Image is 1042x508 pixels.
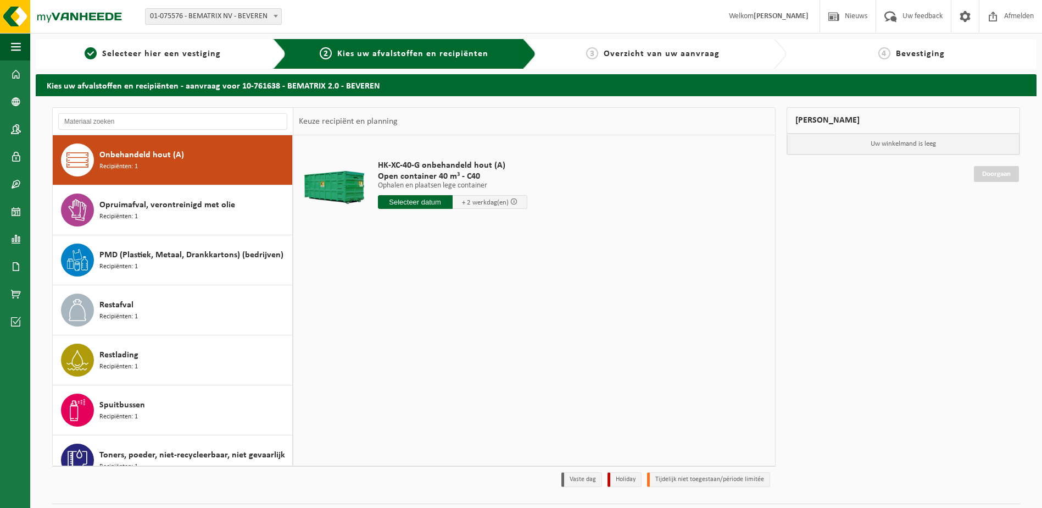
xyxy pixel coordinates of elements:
span: Bevestiging [896,49,945,58]
span: HK-XC-40-G onbehandeld hout (A) [378,160,527,171]
div: Keuze recipiënt en planning [293,108,403,135]
span: Recipiënten: 1 [99,162,138,172]
a: 1Selecteer hier een vestiging [41,47,264,60]
span: 3 [586,47,598,59]
span: 2 [320,47,332,59]
p: Ophalen en plaatsen lege container [378,182,527,190]
span: 01-075576 - BEMATRIX NV - BEVEREN [146,9,281,24]
a: Doorgaan [974,166,1019,182]
span: Recipiënten: 1 [99,362,138,372]
input: Selecteer datum [378,195,453,209]
span: Recipiënten: 1 [99,212,138,222]
span: Restafval [99,299,133,312]
button: Opruimafval, verontreinigd met olie Recipiënten: 1 [53,185,293,235]
span: Overzicht van uw aanvraag [604,49,720,58]
span: Selecteer hier een vestiging [102,49,221,58]
button: Restlading Recipiënten: 1 [53,335,293,385]
span: PMD (Plastiek, Metaal, Drankkartons) (bedrijven) [99,249,283,262]
button: Restafval Recipiënten: 1 [53,285,293,335]
input: Materiaal zoeken [58,113,287,130]
span: Recipiënten: 1 [99,462,138,472]
span: Open container 40 m³ - C40 [378,171,527,182]
li: Vaste dag [561,472,602,487]
strong: [PERSON_NAME] [754,12,809,20]
li: Holiday [608,472,642,487]
div: [PERSON_NAME] [787,107,1021,134]
span: Spuitbussen [99,399,145,412]
span: Kies uw afvalstoffen en recipiënten [337,49,488,58]
button: Onbehandeld hout (A) Recipiënten: 1 [53,135,293,185]
span: Onbehandeld hout (A) [99,148,184,162]
span: Recipiënten: 1 [99,412,138,422]
li: Tijdelijk niet toegestaan/période limitée [647,472,770,487]
p: Uw winkelmand is leeg [787,134,1020,154]
span: 4 [878,47,890,59]
span: 01-075576 - BEMATRIX NV - BEVEREN [145,8,282,25]
span: Toners, poeder, niet-recycleerbaar, niet gevaarlijk [99,449,285,462]
h2: Kies uw afvalstoffen en recipiënten - aanvraag voor 10-761638 - BEMATRIX 2.0 - BEVEREN [36,74,1037,96]
button: Toners, poeder, niet-recycleerbaar, niet gevaarlijk Recipiënten: 1 [53,435,293,485]
button: PMD (Plastiek, Metaal, Drankkartons) (bedrijven) Recipiënten: 1 [53,235,293,285]
button: Spuitbussen Recipiënten: 1 [53,385,293,435]
span: Restlading [99,349,138,362]
span: Recipiënten: 1 [99,262,138,272]
span: + 2 werkdag(en) [462,199,509,206]
span: 1 [85,47,97,59]
span: Recipiënten: 1 [99,312,138,322]
span: Opruimafval, verontreinigd met olie [99,198,235,212]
